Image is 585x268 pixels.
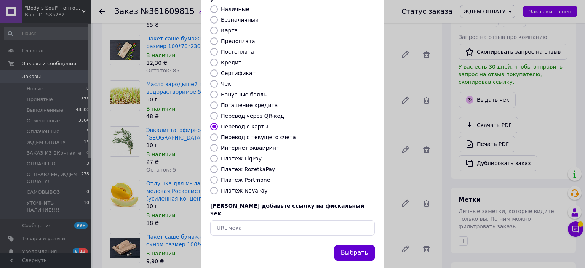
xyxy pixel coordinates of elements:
[334,245,375,261] button: Выбрать
[221,145,279,151] label: Интернет эквайринг
[221,6,249,12] label: Наличные
[221,177,270,183] label: Платеж Portmone
[221,70,256,76] label: Сертификат
[221,188,267,194] label: Платеж NovaPay
[221,91,268,98] label: Бонусные баллы
[221,156,262,162] label: Платеж LiqPay
[221,102,278,108] label: Погашение кредита
[221,166,275,172] label: Платеж RozetkaPay
[221,49,254,55] label: Постоплата
[221,113,284,119] label: Перевод через QR-код
[221,134,296,140] label: Перевод с текущего счета
[221,81,231,87] label: Чек
[221,59,241,66] label: Кредит
[221,38,255,44] label: Предоплата
[221,124,269,130] label: Перевод с карты
[221,27,238,34] label: Карта
[210,203,364,217] span: [PERSON_NAME] добавьте ссылку на фискальный чек
[210,220,375,236] input: URL чека
[221,17,259,23] label: Безналичный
